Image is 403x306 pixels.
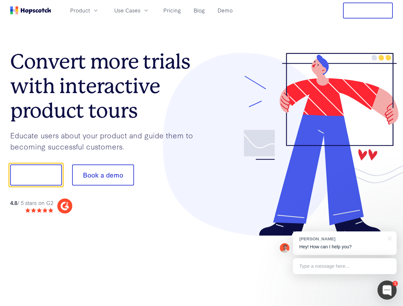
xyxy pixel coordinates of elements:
div: [PERSON_NAME] [299,236,384,242]
a: Home [10,6,51,14]
p: Hey! How can I help you? [299,244,390,250]
div: / 5 stars on G2 [10,199,53,207]
button: Free Trial [343,3,393,18]
h1: Convert more trials with interactive product tours [10,49,202,123]
img: Mark Spera [280,243,289,253]
button: Product [66,5,103,16]
button: Book a demo [72,164,134,186]
span: Use Cases [114,6,140,14]
div: Type a message here... [293,258,397,274]
a: Blog [191,5,207,16]
button: Show me! [10,164,62,186]
strong: 4.8 [10,199,17,206]
div: 1 [392,281,398,286]
a: Demo [215,5,235,16]
p: Educate users about your product and guide them to becoming successful customers. [10,130,202,152]
span: Product [70,6,90,14]
button: Use Cases [110,5,153,16]
a: Pricing [161,5,183,16]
